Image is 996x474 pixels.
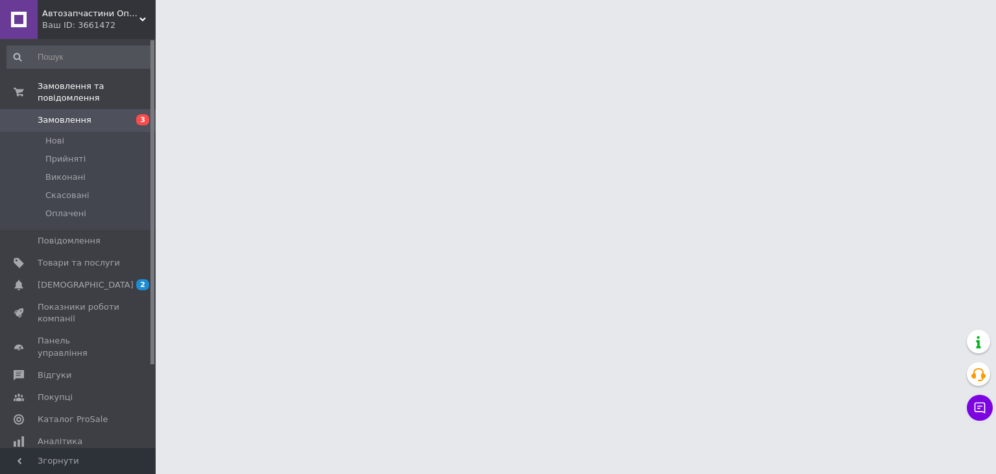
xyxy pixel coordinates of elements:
button: Чат з покупцем [967,395,993,421]
input: Пошук [6,45,153,69]
span: Показники роботи компанії [38,301,120,325]
span: Замовлення [38,114,91,126]
span: Аналітика [38,436,82,447]
div: Ваш ID: 3661472 [42,19,156,31]
span: Відгуки [38,369,71,381]
span: 3 [136,114,149,125]
span: Товари та послуги [38,257,120,269]
span: Замовлення та повідомлення [38,81,156,104]
span: Каталог ProSale [38,414,108,425]
span: Автозапчастини Опель [42,8,139,19]
span: Нові [45,135,64,147]
span: Виконані [45,171,86,183]
span: Панель управління [38,335,120,358]
span: Повідомлення [38,235,101,247]
span: Скасовані [45,190,89,201]
span: Прийняті [45,153,86,165]
span: [DEMOGRAPHIC_DATA] [38,279,134,291]
span: Покупці [38,392,73,403]
span: Оплачені [45,208,86,219]
span: 2 [136,279,149,290]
